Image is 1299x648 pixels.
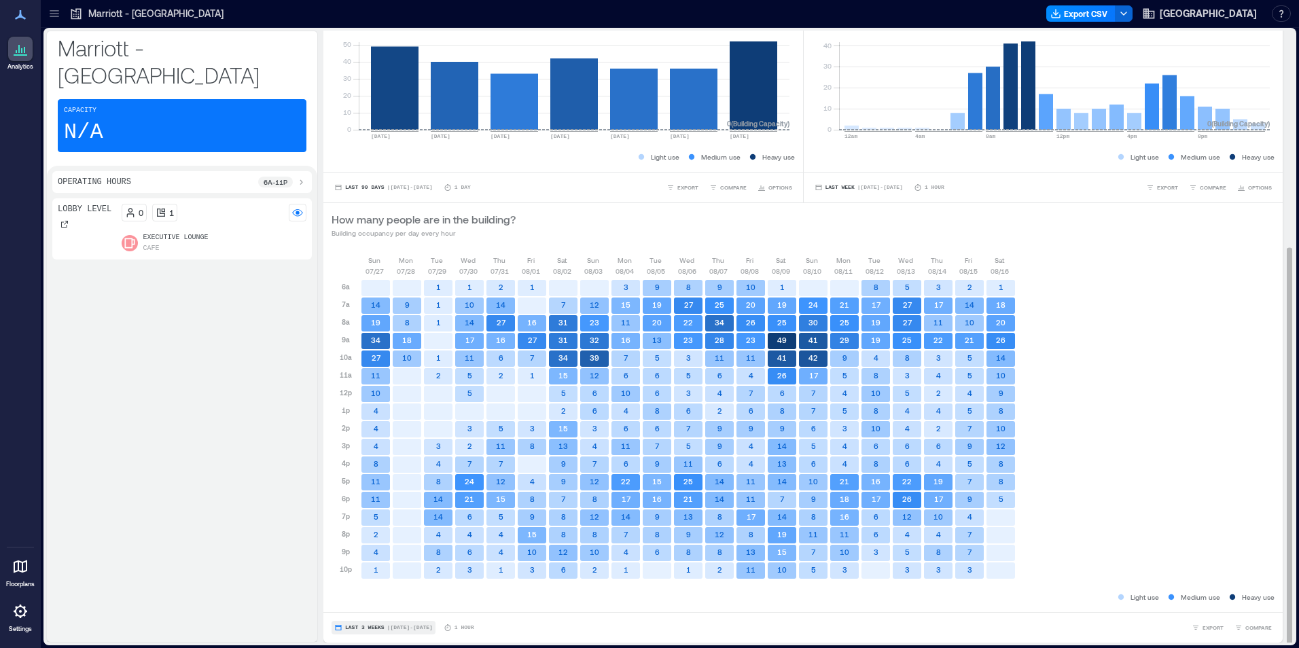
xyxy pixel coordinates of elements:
[823,104,831,112] tspan: 10
[996,336,1006,344] text: 26
[264,177,287,187] p: 6a - 11p
[842,424,847,433] text: 3
[905,283,910,291] text: 5
[823,83,831,91] tspan: 20
[499,283,503,291] text: 2
[342,422,350,433] p: 2p
[933,336,943,344] text: 22
[530,283,535,291] text: 1
[780,389,785,397] text: 6
[746,283,755,291] text: 10
[746,255,753,266] p: Fri
[925,183,944,192] p: 1 Hour
[431,255,443,266] p: Tue
[655,424,660,433] text: 6
[1138,3,1261,24] button: [GEOGRAPHIC_DATA]
[371,133,391,139] text: [DATE]
[342,334,350,345] p: 9a
[347,125,351,133] tspan: 0
[999,389,1003,397] text: 9
[717,283,722,291] text: 9
[530,371,535,380] text: 1
[999,406,1003,415] text: 8
[558,318,568,327] text: 31
[934,300,944,309] text: 17
[652,300,662,309] text: 19
[428,266,446,276] p: 07/29
[558,336,568,344] text: 31
[701,151,741,162] p: Medium use
[749,389,753,397] text: 7
[823,41,831,49] tspan: 40
[652,336,662,344] text: 13
[1143,181,1181,194] button: EXPORT
[621,300,630,309] text: 15
[340,387,352,398] p: 12p
[811,389,816,397] text: 7
[776,255,785,266] p: Sat
[374,406,378,415] text: 4
[558,371,568,380] text: 15
[1245,624,1272,632] span: COMPARE
[584,266,603,276] p: 08/03
[840,336,849,344] text: 29
[372,353,381,362] text: 27
[780,406,785,415] text: 8
[332,211,516,228] p: How many people are in the building?
[143,243,160,254] p: Cafe
[717,389,722,397] text: 4
[332,181,435,194] button: Last 90 Days |[DATE]-[DATE]
[624,424,628,433] text: 6
[590,371,599,380] text: 12
[343,74,351,82] tspan: 30
[842,389,847,397] text: 4
[677,183,698,192] span: EXPORT
[730,133,749,139] text: [DATE]
[679,255,694,266] p: Wed
[402,353,412,362] text: 10
[768,183,792,192] span: OPTIONS
[897,266,915,276] p: 08/13
[1127,133,1137,139] text: 4pm
[809,371,819,380] text: 17
[6,580,35,588] p: Floorplans
[898,255,913,266] p: Wed
[465,353,474,362] text: 11
[905,424,910,433] text: 4
[374,424,378,433] text: 4
[528,336,537,344] text: 27
[499,424,503,433] text: 5
[995,255,1004,266] p: Sat
[712,255,724,266] p: Thu
[497,318,506,327] text: 27
[558,353,568,362] text: 34
[707,181,749,194] button: COMPARE
[991,266,1009,276] p: 08/16
[465,336,475,344] text: 17
[836,255,851,266] p: Mon
[436,353,441,362] text: 1
[465,318,474,327] text: 14
[986,133,996,139] text: 8am
[755,181,795,194] button: OPTIONS
[746,353,755,362] text: 11
[465,300,474,309] text: 10
[561,389,566,397] text: 5
[874,406,878,415] text: 8
[343,91,351,99] tspan: 20
[965,318,974,327] text: 10
[371,300,380,309] text: 14
[343,108,351,116] tspan: 10
[590,336,599,344] text: 32
[402,336,412,344] text: 18
[715,336,724,344] text: 28
[996,318,1006,327] text: 20
[902,336,912,344] text: 25
[491,266,509,276] p: 07/31
[999,283,1003,291] text: 1
[1181,151,1220,162] p: Medium use
[436,318,441,327] text: 1
[903,318,912,327] text: 27
[64,105,96,116] p: Capacity
[709,266,728,276] p: 08/07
